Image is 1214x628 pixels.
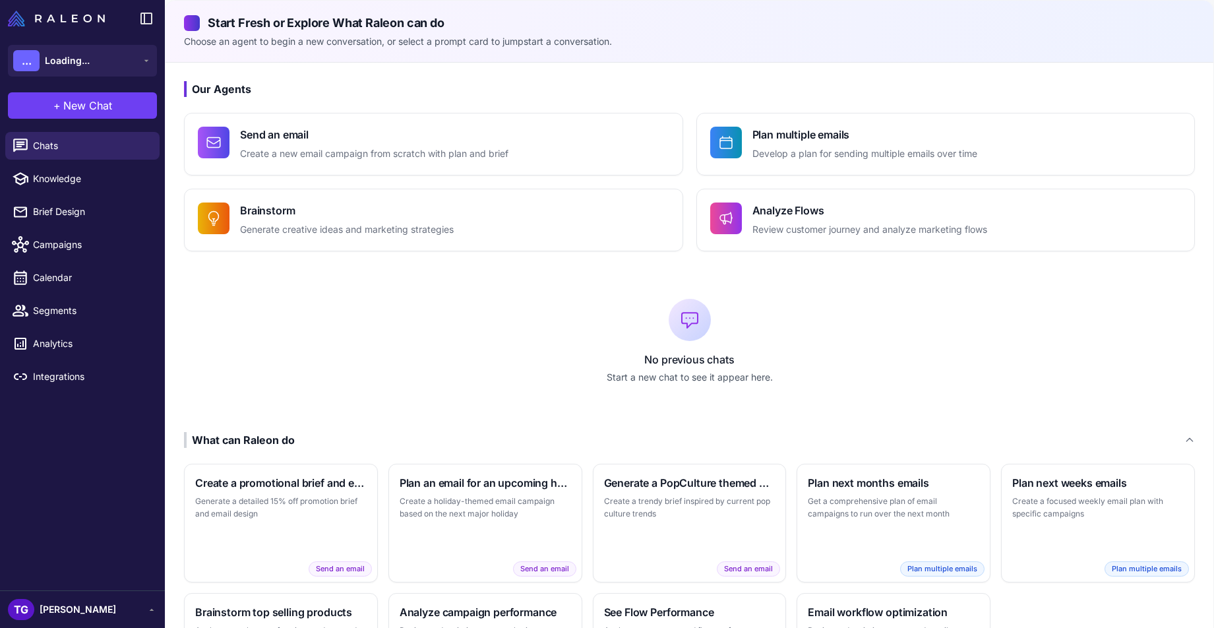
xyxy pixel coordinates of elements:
[696,189,1196,251] button: Analyze FlowsReview customer journey and analyze marketing flows
[33,270,149,285] span: Calendar
[33,172,149,186] span: Knowledge
[195,604,367,620] h3: Brainstorm top selling products
[5,330,160,358] a: Analytics
[5,231,160,259] a: Campaigns
[5,198,160,226] a: Brief Design
[8,45,157,77] button: ...Loading...
[33,303,149,318] span: Segments
[1012,495,1184,520] p: Create a focused weekly email plan with specific campaigns
[184,113,683,175] button: Send an emailCreate a new email campaign from scratch with plan and brief
[184,370,1195,385] p: Start a new chat to see it appear here.
[1012,475,1184,491] h3: Plan next weeks emails
[184,189,683,251] button: BrainstormGenerate creative ideas and marketing strategies
[33,369,149,384] span: Integrations
[604,475,775,491] h3: Generate a PopCulture themed brief
[513,561,576,577] span: Send an email
[5,132,160,160] a: Chats
[717,561,780,577] span: Send an email
[752,146,977,162] p: Develop a plan for sending multiple emails over time
[752,127,977,142] h4: Plan multiple emails
[797,464,990,582] button: Plan next months emailsGet a comprehensive plan of email campaigns to run over the next monthPlan...
[309,561,372,577] span: Send an email
[184,464,378,582] button: Create a promotional brief and emailGenerate a detailed 15% off promotion brief and email designS...
[388,464,582,582] button: Plan an email for an upcoming holidayCreate a holiday-themed email campaign based on the next maj...
[752,203,987,218] h4: Analyze Flows
[184,81,1195,97] h3: Our Agents
[184,34,1195,49] p: Choose an agent to begin a new conversation, or select a prompt card to jumpstart a conversation.
[808,475,979,491] h3: Plan next months emails
[63,98,112,113] span: New Chat
[195,475,367,491] h3: Create a promotional brief and email
[8,11,110,26] a: Raleon Logo
[240,146,508,162] p: Create a new email campaign from scratch with plan and brief
[808,604,979,620] h3: Email workflow optimization
[45,53,90,68] span: Loading...
[400,604,571,620] h3: Analyze campaign performance
[53,98,61,113] span: +
[5,165,160,193] a: Knowledge
[808,495,979,520] p: Get a comprehensive plan of email campaigns to run over the next month
[240,203,454,218] h4: Brainstorm
[400,475,571,491] h3: Plan an email for an upcoming holiday
[33,204,149,219] span: Brief Design
[5,363,160,391] a: Integrations
[13,50,40,71] div: ...
[604,604,775,620] h3: See Flow Performance
[8,11,105,26] img: Raleon Logo
[33,336,149,351] span: Analytics
[240,222,454,237] p: Generate creative ideas and marketing strategies
[752,222,987,237] p: Review customer journey and analyze marketing flows
[400,495,571,520] p: Create a holiday-themed email campaign based on the next major holiday
[33,237,149,252] span: Campaigns
[240,127,508,142] h4: Send an email
[195,495,367,520] p: Generate a detailed 15% off promotion brief and email design
[184,432,295,448] div: What can Raleon do
[8,92,157,119] button: +New Chat
[604,495,775,520] p: Create a trendy brief inspired by current pop culture trends
[1105,561,1189,577] span: Plan multiple emails
[900,561,985,577] span: Plan multiple emails
[8,599,34,620] div: TG
[40,602,116,617] span: [PERSON_NAME]
[184,14,1195,32] h2: Start Fresh or Explore What Raleon can do
[5,264,160,292] a: Calendar
[593,464,787,582] button: Generate a PopCulture themed briefCreate a trendy brief inspired by current pop culture trendsSen...
[696,113,1196,175] button: Plan multiple emailsDevelop a plan for sending multiple emails over time
[1001,464,1195,582] button: Plan next weeks emailsCreate a focused weekly email plan with specific campaignsPlan multiple emails
[184,352,1195,367] p: No previous chats
[5,297,160,325] a: Segments
[33,139,149,153] span: Chats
